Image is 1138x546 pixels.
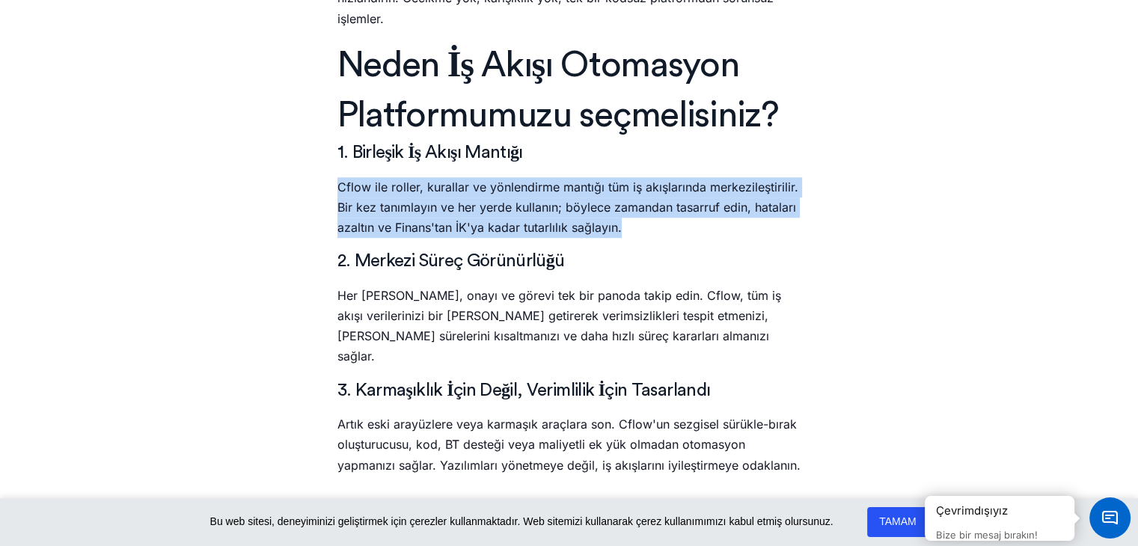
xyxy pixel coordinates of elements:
font: Artık eski arayüzlere veya karmaşık araçlara son. Cflow'un sezgisel sürükle-bırak oluşturucusu, k... [337,417,801,472]
a: TAMAM [867,507,929,537]
font: Çevrimdışıyız [936,503,1008,518]
font: 3. Karmaşıklık İçin Değil, Verimlilik İçin Tasarlandı [337,381,711,399]
font: Bize bir mesaj bırakın! [936,529,1038,541]
font: 1. Birleşik İş Akışı Mantığı [337,144,523,162]
font: Her [PERSON_NAME], onayı ve görevi tek bir panoda takip edin. Cflow, tüm iş akışı verilerinizi bi... [337,288,781,364]
font: Bu web sitesi, deneyiminizi geliştirmek için çerezler kullanmaktadır. Web sitemizi kullanarak çer... [210,515,833,527]
font: 2. Merkezi Süreç Görünürlüğü [337,252,565,270]
span: Sohbet Widget'ı [1089,497,1131,539]
font: Neden İş Akışı Otomasyon Platformumuzu seçmelisiniz? [337,47,779,133]
font: Cflow ile roller, kurallar ve yönlendirme mantığı tüm iş akışlarında merkezileştirilir. Bir kez t... [337,180,798,235]
font: TAMAM [879,515,917,527]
